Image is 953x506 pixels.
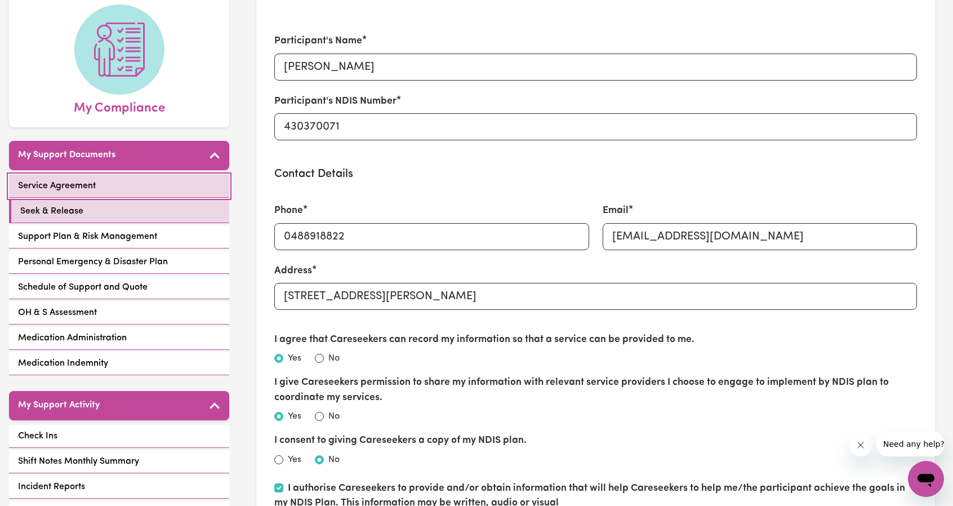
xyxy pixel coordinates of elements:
span: Schedule of Support and Quote [18,281,148,294]
button: My Support Documents [9,141,229,170]
a: Seek & Release [9,200,229,223]
a: Service Agreement [9,175,229,198]
a: My Compliance [18,5,220,118]
span: Need any help? [7,8,68,17]
a: Medication Indemnity [9,352,229,375]
span: OH & S Assessment [18,306,97,319]
button: My Support Activity [9,391,229,420]
span: Check Ins [18,429,57,443]
a: Medication Administration [9,327,229,350]
h5: My Support Activity [18,400,100,411]
h3: Contact Details [274,167,917,181]
span: Incident Reports [18,480,85,494]
a: Check Ins [9,425,229,448]
label: Email [603,203,629,218]
label: I consent to giving Careseekers a copy of my NDIS plan. [274,433,527,448]
iframe: Button to launch messaging window [908,461,944,497]
label: No [328,453,340,467]
label: Yes [288,352,301,365]
label: Yes [288,410,301,423]
iframe: Close message [849,434,872,456]
label: Address [274,264,312,278]
a: Personal Emergency & Disaster Plan [9,251,229,274]
a: Shift Notes Monthly Summary [9,450,229,473]
label: Yes [288,453,301,467]
span: Personal Emergency & Disaster Plan [18,255,168,269]
span: Shift Notes Monthly Summary [18,455,139,468]
label: Phone [274,203,303,218]
a: Support Plan & Risk Management [9,225,229,248]
label: I give Careseekers permission to share my information with relevant service providers I choose to... [274,375,917,405]
span: My Compliance [74,95,165,118]
label: I agree that Careseekers can record my information so that a service can be provided to me. [274,332,694,347]
span: Medication Administration [18,331,127,345]
label: Participant's NDIS Number [274,94,397,109]
h5: My Support Documents [18,150,115,161]
label: Participant's Name [274,34,362,48]
a: OH & S Assessment [9,301,229,325]
label: No [328,410,340,423]
iframe: Message from company [876,432,944,456]
a: Schedule of Support and Quote [9,276,229,299]
a: Incident Reports [9,476,229,499]
label: No [328,352,340,365]
span: Service Agreement [18,179,96,193]
span: Medication Indemnity [18,357,108,370]
span: Seek & Release [20,205,83,218]
span: Support Plan & Risk Management [18,230,157,243]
